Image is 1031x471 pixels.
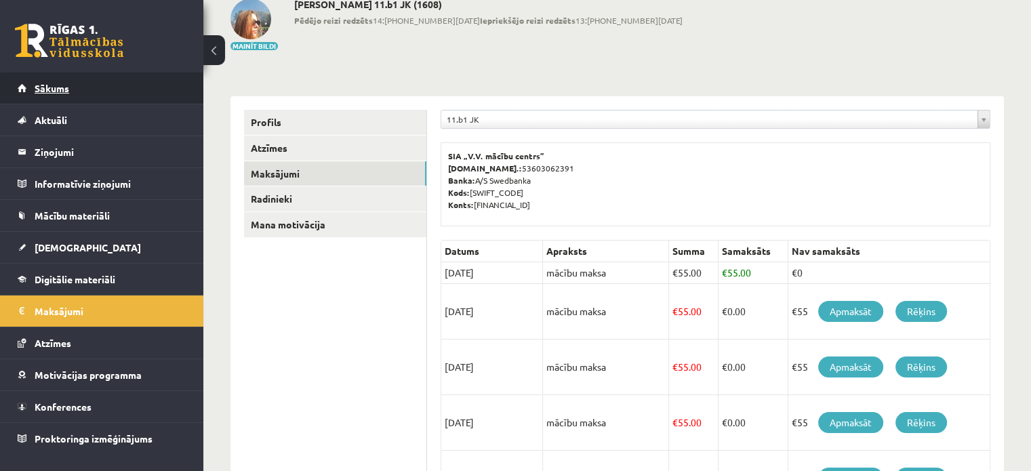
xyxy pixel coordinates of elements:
span: € [672,305,678,317]
b: Banka: [448,175,475,186]
td: mācību maksa [543,395,669,451]
td: [DATE] [441,340,543,395]
a: Rēķins [895,301,947,322]
td: [DATE] [441,284,543,340]
span: € [722,266,727,279]
td: 55.00 [669,340,719,395]
td: [DATE] [441,395,543,451]
a: Profils [244,110,426,135]
th: Nav samaksāts [788,241,990,262]
a: Atzīmes [244,136,426,161]
a: Digitālie materiāli [18,264,186,295]
span: Digitālie materiāli [35,273,115,285]
b: Iepriekšējo reizi redzēts [480,15,575,26]
a: Radinieki [244,186,426,211]
a: Informatīvie ziņojumi [18,168,186,199]
a: Konferences [18,391,186,422]
td: 0.00 [719,340,788,395]
a: Rīgas 1. Tālmācības vidusskola [15,24,123,58]
span: Proktoringa izmēģinājums [35,432,153,445]
td: €55 [788,340,990,395]
a: Ziņojumi [18,136,186,167]
a: Mācību materiāli [18,200,186,231]
th: Datums [441,241,543,262]
span: Atzīmes [35,337,71,349]
td: 0.00 [719,284,788,340]
span: € [672,266,678,279]
p: 53603062391 A/S Swedbanka [SWIFT_CODE] [FINANCIAL_ID] [448,150,983,211]
b: Konts: [448,199,474,210]
a: Mana motivācija [244,212,426,237]
a: [DEMOGRAPHIC_DATA] [18,232,186,263]
td: €55 [788,284,990,340]
td: mācību maksa [543,262,669,284]
span: Konferences [35,401,92,413]
b: Kods: [448,187,470,198]
a: Maksājumi [18,295,186,327]
span: Mācību materiāli [35,209,110,222]
legend: Maksājumi [35,295,186,327]
td: 55.00 [669,284,719,340]
b: [DOMAIN_NAME].: [448,163,522,173]
a: Apmaksāt [818,301,883,322]
a: Maksājumi [244,161,426,186]
b: Pēdējo reizi redzēts [294,15,373,26]
a: Rēķins [895,412,947,433]
span: Aktuāli [35,114,67,126]
span: 11.b1 JK [447,110,972,128]
a: Aktuāli [18,104,186,136]
legend: Informatīvie ziņojumi [35,168,186,199]
a: Apmaksāt [818,412,883,433]
td: 55.00 [719,262,788,284]
td: 55.00 [669,395,719,451]
a: Proktoringa izmēģinājums [18,423,186,454]
a: Rēķins [895,356,947,377]
span: € [722,416,727,428]
td: mācību maksa [543,284,669,340]
a: Atzīmes [18,327,186,359]
span: Sākums [35,82,69,94]
span: [DEMOGRAPHIC_DATA] [35,241,141,253]
td: 55.00 [669,262,719,284]
a: Sākums [18,73,186,104]
td: mācību maksa [543,340,669,395]
span: Motivācijas programma [35,369,142,381]
a: Apmaksāt [818,356,883,377]
th: Summa [669,241,719,262]
legend: Ziņojumi [35,136,186,167]
span: 14:[PHONE_NUMBER][DATE] 13:[PHONE_NUMBER][DATE] [294,14,683,26]
span: € [722,361,727,373]
th: Samaksāts [719,241,788,262]
b: SIA „V.V. mācību centrs” [448,150,545,161]
span: € [672,361,678,373]
span: € [672,416,678,428]
th: Apraksts [543,241,669,262]
span: € [722,305,727,317]
td: €55 [788,395,990,451]
td: 0.00 [719,395,788,451]
td: [DATE] [441,262,543,284]
a: Motivācijas programma [18,359,186,390]
button: Mainīt bildi [230,42,278,50]
a: 11.b1 JK [441,110,990,128]
td: €0 [788,262,990,284]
